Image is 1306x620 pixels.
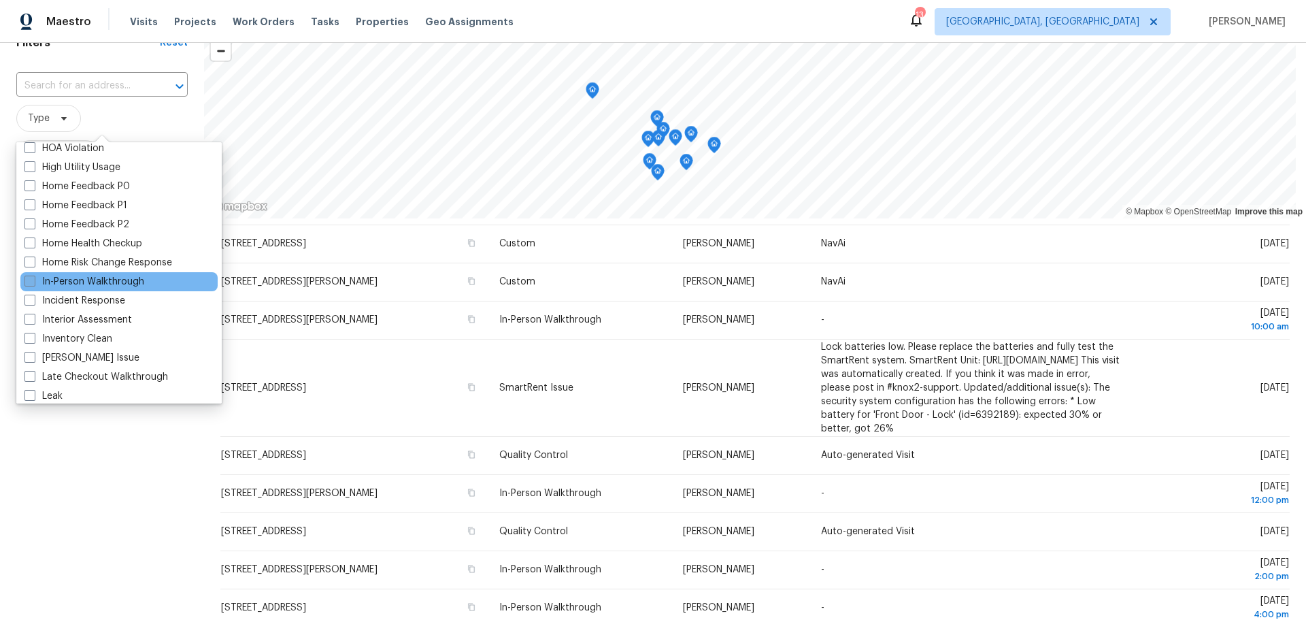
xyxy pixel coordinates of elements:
button: Copy Address [465,313,478,325]
span: [STREET_ADDRESS] [221,451,306,460]
span: Work Orders [233,15,295,29]
div: Reset [160,36,188,50]
span: In-Person Walkthrough [499,315,601,325]
button: Copy Address [465,563,478,575]
div: Map marker [669,129,682,150]
label: In-Person Walkthrough [24,275,144,289]
span: Maestro [46,15,91,29]
label: HOA Violation [24,142,104,155]
label: [PERSON_NAME] Issue [24,351,139,365]
span: Quality Control [499,527,568,536]
span: NavAi [821,239,845,248]
label: Home Risk Change Response [24,256,172,270]
span: Projects [174,15,216,29]
span: [STREET_ADDRESS] [221,239,306,248]
div: Map marker [652,130,665,151]
span: [DATE] [1260,451,1289,460]
span: [PERSON_NAME] [683,239,754,248]
div: 2:00 pm [1142,570,1289,583]
div: 13 [915,8,924,22]
span: [STREET_ADDRESS] [221,383,306,393]
span: [PERSON_NAME] [683,277,754,287]
button: Copy Address [465,381,478,393]
span: [PERSON_NAME] [683,315,754,325]
span: - [821,565,824,574]
span: - [821,603,824,613]
button: Copy Address [465,601,478,613]
div: Map marker [684,126,698,147]
button: Open [170,77,189,96]
span: In-Person Walkthrough [499,565,601,574]
input: Search for an address... [16,76,150,97]
div: Map marker [651,164,665,185]
span: NavAi [821,277,845,287]
div: Map marker [680,154,693,175]
div: Map marker [707,137,721,158]
span: Auto-generated Visit [821,527,915,536]
div: Map marker [643,153,656,174]
div: 10:00 am [1142,320,1289,333]
span: [STREET_ADDRESS] [221,527,306,536]
label: High Utility Usage [24,161,120,174]
span: Visits [130,15,158,29]
label: Late Checkout Walkthrough [24,370,168,384]
button: Copy Address [465,448,478,461]
label: Home Feedback P2 [24,218,129,231]
h1: Filters [16,36,160,50]
span: - [821,489,824,498]
span: Lock batteries low. Please replace the batteries and fully test the SmartRent system. SmartRent U... [821,342,1120,434]
button: Copy Address [465,525,478,537]
span: [DATE] [1142,558,1289,583]
span: [STREET_ADDRESS][PERSON_NAME] [221,315,378,325]
span: Geo Assignments [425,15,514,29]
label: Leak [24,389,63,403]
span: In-Person Walkthrough [499,603,601,613]
span: [PERSON_NAME] [683,383,754,393]
span: Tasks [311,17,339,27]
span: Custom [499,239,535,248]
a: Mapbox homepage [208,199,268,214]
span: Quality Control [499,451,568,460]
div: Map marker [586,82,599,103]
span: [PERSON_NAME] [683,489,754,498]
span: [DATE] [1142,482,1289,507]
span: SmartRent Issue [499,383,573,393]
span: [PERSON_NAME] [1203,15,1286,29]
span: [STREET_ADDRESS][PERSON_NAME] [221,565,378,574]
span: [STREET_ADDRESS][PERSON_NAME] [221,277,378,287]
canvas: Map [204,14,1296,218]
span: [PERSON_NAME] [683,527,754,536]
span: Type [28,112,50,125]
span: [DATE] [1260,277,1289,287]
div: Map marker [650,110,664,131]
label: Home Feedback P0 [24,180,130,193]
label: Interior Assessment [24,313,132,327]
a: OpenStreetMap [1165,207,1231,216]
span: Auto-generated Visit [821,451,915,460]
span: [DATE] [1142,308,1289,333]
span: In-Person Walkthrough [499,489,601,498]
span: [STREET_ADDRESS][PERSON_NAME] [221,489,378,498]
span: [STREET_ADDRESS] [221,603,306,613]
span: [DATE] [1260,239,1289,248]
span: [DATE] [1260,383,1289,393]
span: [DATE] [1260,527,1289,536]
a: Improve this map [1235,207,1303,216]
button: Copy Address [465,237,478,249]
button: Copy Address [465,487,478,499]
button: Zoom out [211,41,231,61]
span: [GEOGRAPHIC_DATA], [GEOGRAPHIC_DATA] [946,15,1139,29]
button: Copy Address [465,275,478,287]
span: Properties [356,15,409,29]
span: Custom [499,277,535,287]
label: Home Health Checkup [24,237,142,250]
label: Home Feedback P1 [24,199,127,212]
span: [PERSON_NAME] [683,451,754,460]
a: Mapbox [1126,207,1163,216]
label: Inventory Clean [24,332,112,346]
div: 12:00 pm [1142,493,1289,507]
span: [PERSON_NAME] [683,565,754,574]
div: Map marker [656,122,670,143]
span: - [821,315,824,325]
